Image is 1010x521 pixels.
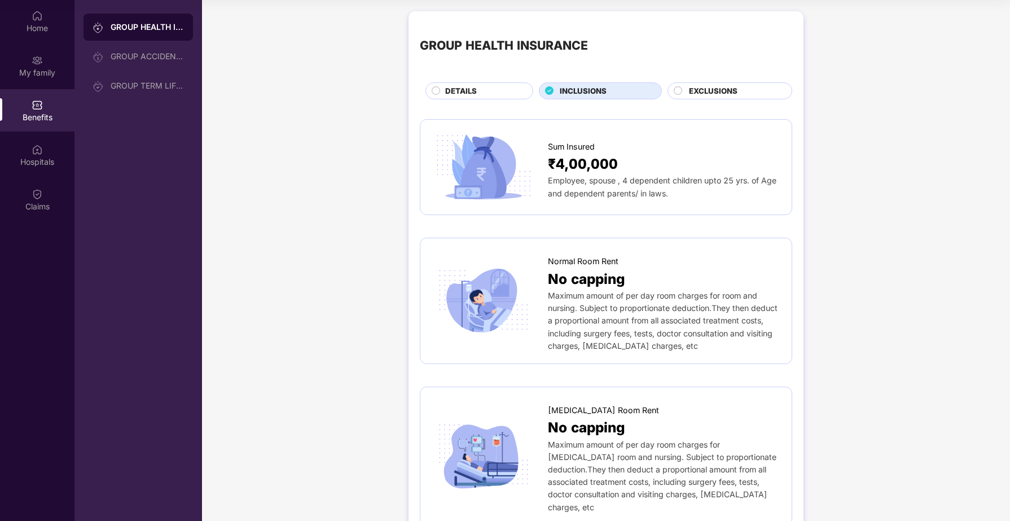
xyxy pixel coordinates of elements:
span: Employee, spouse , 4 dependent children upto 25 yrs. of Age and dependent parents/ in laws. [548,176,776,198]
span: No capping [548,417,625,438]
span: [MEDICAL_DATA] Room Rent [548,404,659,417]
span: EXCLUSIONS [689,85,737,97]
img: svg+xml;base64,PHN2ZyB3aWR0aD0iMjAiIGhlaWdodD0iMjAiIHZpZXdCb3g9IjAgMCAyMCAyMCIgZmlsbD0ibm9uZSIgeG... [32,55,43,66]
img: svg+xml;base64,PHN2ZyBpZD0iQmVuZWZpdHMiIHhtbG5zPSJodHRwOi8vd3d3LnczLm9yZy8yMDAwL3N2ZyIgd2lkdGg9Ij... [32,99,43,111]
span: Maximum amount of per day room charges for [MEDICAL_DATA] room and nursing. Subject to proportion... [548,440,776,512]
span: ₹4,00,000 [548,153,618,174]
img: svg+xml;base64,PHN2ZyB3aWR0aD0iMjAiIGhlaWdodD0iMjAiIHZpZXdCb3g9IjAgMCAyMCAyMCIgZmlsbD0ibm9uZSIgeG... [93,81,104,92]
img: svg+xml;base64,PHN2ZyBpZD0iSG9tZSIgeG1sbnM9Imh0dHA6Ly93d3cudzMub3JnLzIwMDAvc3ZnIiB3aWR0aD0iMjAiIG... [32,10,43,21]
span: Normal Room Rent [548,255,618,268]
img: svg+xml;base64,PHN2ZyB3aWR0aD0iMjAiIGhlaWdodD0iMjAiIHZpZXdCb3g9IjAgMCAyMCAyMCIgZmlsbD0ibm9uZSIgeG... [93,22,104,33]
div: GROUP ACCIDENTAL INSURANCE [111,52,184,61]
img: svg+xml;base64,PHN2ZyBpZD0iSG9zcGl0YWxzIiB4bWxucz0iaHR0cDovL3d3dy53My5vcmcvMjAwMC9zdmciIHdpZHRoPS... [32,144,43,155]
span: No capping [548,268,625,290]
div: GROUP HEALTH INSURANCE [111,21,184,33]
img: svg+xml;base64,PHN2ZyBpZD0iQ2xhaW0iIHhtbG5zPSJodHRwOi8vd3d3LnczLm9yZy8yMDAwL3N2ZyIgd2lkdGg9IjIwIi... [32,189,43,200]
span: Maximum amount of per day room charges for room and nursing. Subject to proportionate deduction.T... [548,291,778,351]
span: Sum Insured [548,141,595,153]
img: svg+xml;base64,PHN2ZyB3aWR0aD0iMjAiIGhlaWdodD0iMjAiIHZpZXdCb3g9IjAgMCAyMCAyMCIgZmlsbD0ibm9uZSIgeG... [93,51,104,63]
div: GROUP HEALTH INSURANCE [420,36,588,55]
img: icon [432,420,535,492]
img: icon [432,131,535,203]
div: GROUP TERM LIFE INSURANCE [111,81,184,90]
span: INCLUSIONS [560,85,607,97]
span: DETAILS [445,85,477,97]
img: icon [432,265,535,337]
